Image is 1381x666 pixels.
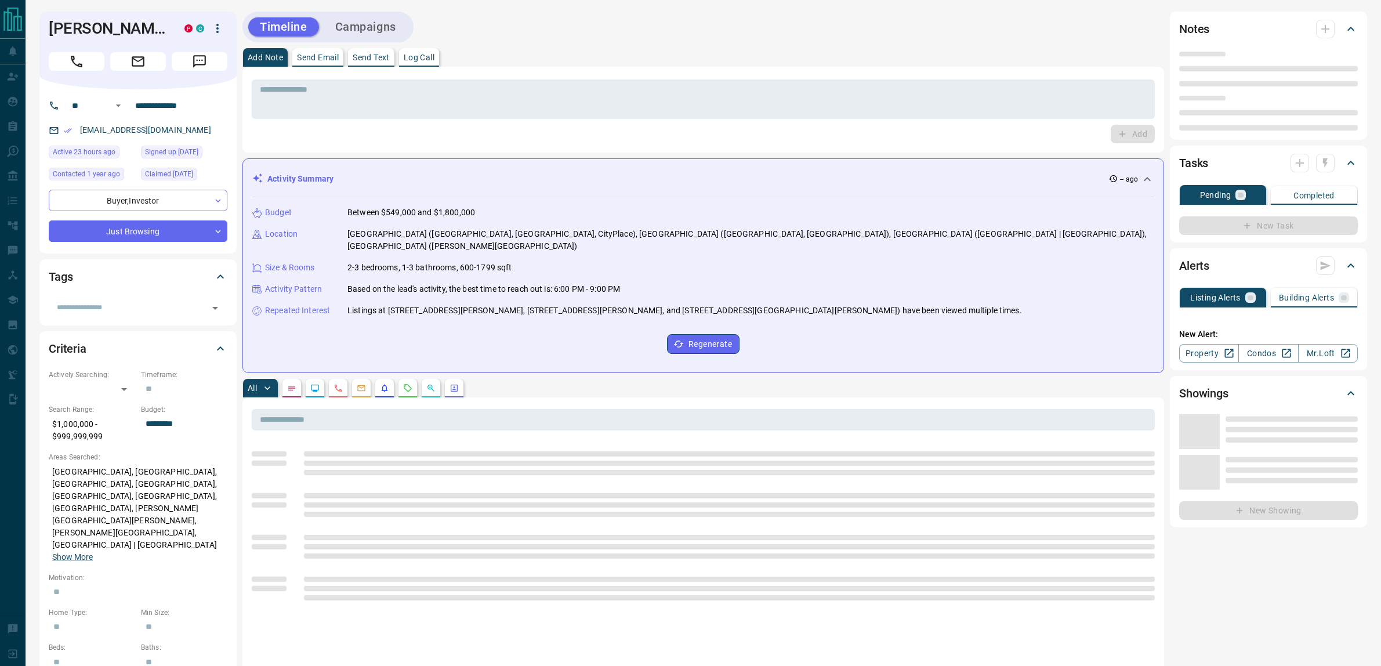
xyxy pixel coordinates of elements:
a: [EMAIL_ADDRESS][DOMAIN_NAME] [80,125,211,135]
p: Based on the lead's activity, the best time to reach out is: 6:00 PM - 9:00 PM [347,283,620,295]
button: Timeline [248,17,319,37]
p: Budget: [141,404,227,415]
span: Email [110,52,166,71]
p: $1,000,000 - $999,999,999 [49,415,135,446]
div: Mon Aug 11 2025 [49,146,135,162]
svg: Notes [287,383,296,393]
h2: Criteria [49,339,86,358]
h2: Tasks [1179,154,1208,172]
button: Show More [52,551,93,563]
p: Log Call [404,53,434,61]
p: Repeated Interest [265,305,330,317]
p: Completed [1293,191,1335,200]
p: Activity Summary [267,173,334,185]
p: Between $549,000 and $1,800,000 [347,207,475,219]
svg: Email Verified [64,126,72,135]
svg: Emails [357,383,366,393]
p: Timeframe: [141,370,227,380]
p: Location [265,228,298,240]
div: Tags [49,263,227,291]
p: -- ago [1120,174,1138,184]
span: Claimed [DATE] [145,168,193,180]
span: Contacted 1 year ago [53,168,120,180]
span: Active 23 hours ago [53,146,115,158]
p: Activity Pattern [265,283,322,295]
p: Min Size: [141,607,227,618]
button: Open [111,99,125,113]
p: Add Note [248,53,283,61]
div: condos.ca [196,24,204,32]
p: [GEOGRAPHIC_DATA] ([GEOGRAPHIC_DATA], [GEOGRAPHIC_DATA], CityPlace), [GEOGRAPHIC_DATA] ([GEOGRAPH... [347,228,1154,252]
p: Size & Rooms [265,262,315,274]
span: Signed up [DATE] [145,146,198,158]
div: Thu Jun 19 2025 [141,168,227,184]
a: Property [1179,344,1239,363]
h1: [PERSON_NAME] [49,19,167,38]
p: Home Type: [49,607,135,618]
p: Areas Searched: [49,452,227,462]
div: Showings [1179,379,1358,407]
button: Campaigns [324,17,408,37]
p: Baths: [141,642,227,653]
p: Search Range: [49,404,135,415]
p: 2-3 bedrooms, 1-3 bathrooms, 600-1799 sqft [347,262,512,274]
p: All [248,384,257,392]
p: Listing Alerts [1190,294,1241,302]
h2: Alerts [1179,256,1209,275]
p: [GEOGRAPHIC_DATA], [GEOGRAPHIC_DATA], [GEOGRAPHIC_DATA], [GEOGRAPHIC_DATA], [GEOGRAPHIC_DATA], [G... [49,462,227,567]
div: Buyer , Investor [49,190,227,211]
a: Condos [1238,344,1298,363]
div: Notes [1179,15,1358,43]
div: Activity Summary-- ago [252,168,1154,190]
h2: Tags [49,267,73,286]
div: Tasks [1179,149,1358,177]
p: Beds: [49,642,135,653]
svg: Calls [334,383,343,393]
p: Building Alerts [1279,294,1334,302]
p: Motivation: [49,573,227,583]
span: Message [172,52,227,71]
p: New Alert: [1179,328,1358,341]
button: Open [207,300,223,316]
svg: Listing Alerts [380,383,389,393]
h2: Showings [1179,384,1228,403]
svg: Lead Browsing Activity [310,383,320,393]
p: Send Text [353,53,390,61]
div: Fri Aug 02 2024 [49,168,135,184]
svg: Opportunities [426,383,436,393]
a: Mr.Loft [1298,344,1358,363]
p: Pending [1200,191,1231,199]
div: Just Browsing [49,220,227,242]
p: Listings at [STREET_ADDRESS][PERSON_NAME], [STREET_ADDRESS][PERSON_NAME], and [STREET_ADDRESS][GE... [347,305,1022,317]
p: Actively Searching: [49,370,135,380]
div: property.ca [184,24,193,32]
span: Call [49,52,104,71]
p: Budget [265,207,292,219]
button: Regenerate [667,334,740,354]
div: Fri Mar 09 2018 [141,146,227,162]
div: Criteria [49,335,227,363]
svg: Agent Actions [450,383,459,393]
svg: Requests [403,383,412,393]
p: Send Email [297,53,339,61]
div: Alerts [1179,252,1358,280]
h2: Notes [1179,20,1209,38]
